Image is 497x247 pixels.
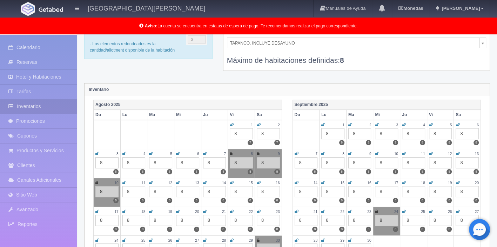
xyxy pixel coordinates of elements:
div: 8 [295,186,318,197]
div: 8 [429,186,452,197]
label: 8 [140,169,145,174]
small: 13 [195,181,199,185]
small: 23 [276,210,280,214]
th: Sa [255,110,282,120]
th: Lu [120,110,147,120]
small: 2 [278,123,280,127]
label: 8 [140,198,145,203]
div: 8 [122,215,146,226]
div: 8 [230,128,253,139]
th: Mi [373,110,400,120]
div: 8 [456,128,479,139]
label: 8 [113,198,119,203]
span: [PERSON_NAME] [440,6,480,11]
label: 7 [248,140,253,145]
label: 8 [366,227,371,232]
small: 25 [421,210,425,214]
small: 30 [367,239,371,242]
small: 29 [340,239,344,242]
small: 5 [450,123,452,127]
small: 12 [168,181,172,185]
div: 8 [456,157,479,168]
small: 17 [114,210,118,214]
th: Mi [174,110,201,120]
small: 15 [340,181,344,185]
small: 29 [249,239,253,242]
b: Monedas [398,6,423,11]
label: 8 [366,169,371,174]
div: 8 [402,128,425,139]
div: 8 [230,215,253,226]
div: 8 [257,157,280,168]
label: 8 [248,198,253,203]
div: 8 [176,157,199,168]
label: 8 [339,227,344,232]
img: Getabed [39,7,63,12]
th: Ju [201,110,228,120]
small: 14 [222,181,226,185]
small: 19 [448,181,452,185]
img: Getabed [21,2,35,16]
small: 10 [114,181,118,185]
div: 8 [149,186,172,197]
label: 8 [167,169,172,174]
th: Vi [228,110,255,120]
label: 8 [393,227,398,232]
small: 5 [170,152,172,156]
small: 17 [394,181,398,185]
div: 8 [176,186,199,197]
th: Sa [454,110,481,120]
label: 8 [446,169,452,174]
div: 8 [402,186,425,197]
div: 8 [429,128,452,139]
small: 18 [421,181,425,185]
small: 28 [222,239,226,242]
small: 24 [114,239,118,242]
small: 30 [276,239,280,242]
small: 7 [315,152,317,156]
small: 13 [475,152,479,156]
label: 8 [339,140,344,145]
div: 8 [429,215,452,226]
small: 14 [314,181,317,185]
div: 8 [429,157,452,168]
small: 7 [224,152,226,156]
small: 20 [195,210,199,214]
div: 8 [321,186,344,197]
label: 8 [194,227,199,232]
div: 8 [348,157,371,168]
label: 8 [420,140,425,145]
small: 2 [369,123,371,127]
div: 8 [257,186,280,197]
small: 19 [168,210,172,214]
small: 1 [342,123,344,127]
div: 8 [95,157,119,168]
label: 8 [113,227,119,232]
label: 8 [248,227,253,232]
b: Aviso: [145,24,157,28]
div: 8 [321,157,344,168]
span: TAPANCO. INCLUYE DESAYUNO [230,38,477,48]
div: 8 [295,157,318,168]
label: 8 [312,227,317,232]
small: 11 [421,152,425,156]
small: 27 [475,210,479,214]
label: 8 [113,169,119,174]
img: cutoff.png [186,29,207,45]
label: 8 [274,227,280,232]
div: Máximo de habitaciones definidas: [227,48,486,65]
label: 8 [221,227,226,232]
div: 8 [375,186,398,197]
small: 24 [394,210,398,214]
small: 25 [141,239,145,242]
small: 11 [141,181,145,185]
label: 8 [474,140,479,145]
div: 8 [456,186,479,197]
small: 6 [477,123,479,127]
div: 8 [230,186,253,197]
th: Ma [346,110,373,120]
label: 8 [393,169,398,174]
div: 8 [122,186,146,197]
small: 3 [396,123,398,127]
small: 4 [143,152,146,156]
